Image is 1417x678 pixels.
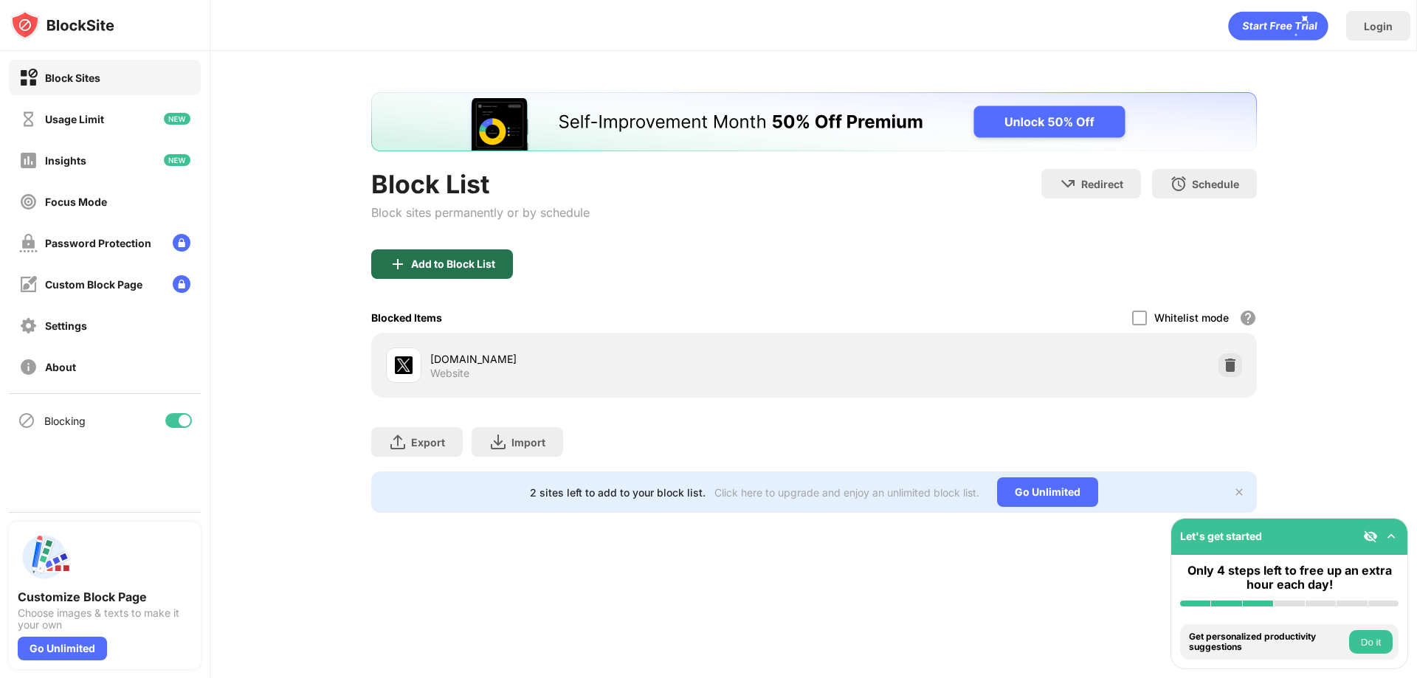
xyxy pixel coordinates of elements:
[164,113,190,125] img: new-icon.svg
[45,196,107,208] div: Focus Mode
[411,436,445,449] div: Export
[1364,20,1393,32] div: Login
[19,69,38,87] img: block-on.svg
[19,275,38,294] img: customize-block-page-off.svg
[45,361,76,373] div: About
[173,234,190,252] img: lock-menu.svg
[44,415,86,427] div: Blocking
[1081,178,1123,190] div: Redirect
[1189,632,1345,653] div: Get personalized productivity suggestions
[19,358,38,376] img: about-off.svg
[1228,11,1328,41] div: animation
[10,10,114,40] img: logo-blocksite.svg
[45,72,100,84] div: Block Sites
[1233,486,1245,498] img: x-button.svg
[18,637,107,660] div: Go Unlimited
[45,319,87,332] div: Settings
[1180,530,1262,542] div: Let's get started
[1154,311,1229,324] div: Whitelist mode
[395,356,413,374] img: favicons
[1192,178,1239,190] div: Schedule
[1363,529,1378,544] img: eye-not-visible.svg
[19,151,38,170] img: insights-off.svg
[1349,630,1393,654] button: Do it
[45,154,86,167] div: Insights
[173,275,190,293] img: lock-menu.svg
[164,154,190,166] img: new-icon.svg
[371,92,1257,151] iframe: Banner
[530,486,706,499] div: 2 sites left to add to your block list.
[45,237,151,249] div: Password Protection
[371,169,590,199] div: Block List
[18,530,71,584] img: push-custom-page.svg
[18,589,192,604] div: Customize Block Page
[19,234,38,252] img: password-protection-off.svg
[430,367,469,380] div: Website
[411,258,495,270] div: Add to Block List
[18,412,35,429] img: blocking-icon.svg
[1180,564,1399,592] div: Only 4 steps left to free up an extra hour each day!
[371,205,590,220] div: Block sites permanently or by schedule
[19,316,38,335] img: settings-off.svg
[371,311,442,324] div: Blocked Items
[997,477,1098,507] div: Go Unlimited
[19,193,38,211] img: focus-off.svg
[1384,529,1399,544] img: omni-setup-toggle.svg
[45,113,104,125] div: Usage Limit
[430,351,814,367] div: [DOMAIN_NAME]
[18,607,192,631] div: Choose images & texts to make it your own
[714,486,979,499] div: Click here to upgrade and enjoy an unlimited block list.
[45,278,142,291] div: Custom Block Page
[19,110,38,128] img: time-usage-off.svg
[511,436,545,449] div: Import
